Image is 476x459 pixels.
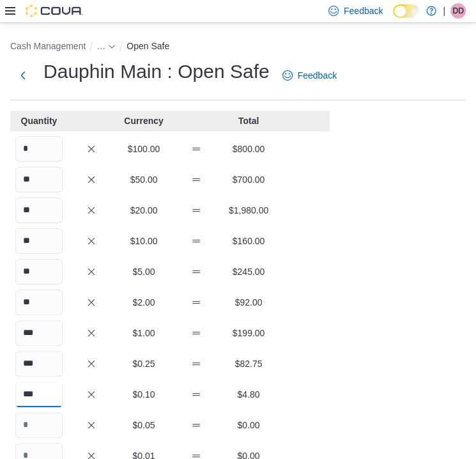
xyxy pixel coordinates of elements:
input: Quantity [15,320,63,346]
p: | [443,3,445,19]
p: $20.00 [120,204,167,217]
p: $0.25 [120,357,167,370]
p: $0.05 [120,419,167,432]
a: Feedback [277,63,342,88]
button: Next [10,63,36,88]
input: Quantity [15,290,63,315]
button: Cash Management [10,41,86,51]
input: Dark Mode [393,4,420,18]
p: $92.00 [225,296,272,309]
h1: Dauphin Main : Open Safe [43,59,270,84]
p: Quantity [15,114,63,127]
p: $5.00 [120,265,167,278]
input: Quantity [15,198,63,223]
input: Quantity [15,412,63,438]
p: $0.10 [120,388,167,401]
nav: An example of EuiBreadcrumbs [10,38,466,56]
span: Feedback [298,69,337,82]
span: DD [452,3,463,19]
input: Quantity [15,382,63,407]
p: $199.00 [225,327,272,339]
p: $10.00 [120,235,167,247]
p: $245.00 [225,265,272,278]
div: Darian Demeria [450,3,466,19]
p: $0.00 [225,419,272,432]
p: $100.00 [120,143,167,155]
p: $800.00 [225,143,272,155]
p: $700.00 [225,173,272,186]
p: $1,980.00 [225,204,272,217]
p: Currency [120,114,167,127]
span: Dark Mode [393,18,394,19]
input: Quantity [15,228,63,254]
p: $160.00 [225,235,272,247]
input: Quantity [15,136,63,162]
p: $4.80 [225,388,272,401]
p: $2.00 [120,296,167,309]
p: Total [225,114,272,127]
svg: - Clicking this button will toggle a popover dialog. [108,43,116,51]
p: $82.75 [225,357,272,370]
span: See collapsed breadcrumbs [96,41,105,51]
button: Open Safe [127,41,169,51]
input: Quantity [15,167,63,192]
p: $1.00 [120,327,167,339]
input: Quantity [15,351,63,377]
span: Feedback [344,4,383,17]
button: See collapsed breadcrumbs - Clicking this button will toggle a popover dialog. [96,41,116,51]
img: Cova [26,4,83,17]
input: Quantity [15,259,63,284]
p: $50.00 [120,173,167,186]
